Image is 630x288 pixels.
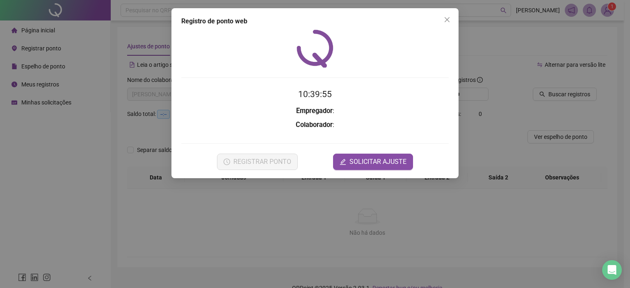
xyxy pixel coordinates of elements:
[444,16,450,23] span: close
[181,106,449,116] h3: :
[217,154,298,170] button: REGISTRAR PONTO
[296,107,333,115] strong: Empregador
[298,89,332,99] time: 10:39:55
[181,16,449,26] div: Registro de ponto web
[340,159,346,165] span: edit
[349,157,406,167] span: SOLICITAR AJUSTE
[181,120,449,130] h3: :
[441,13,454,26] button: Close
[296,121,333,129] strong: Colaborador
[602,260,622,280] div: Open Intercom Messenger
[297,29,333,68] img: QRPoint
[333,154,413,170] button: editSOLICITAR AJUSTE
